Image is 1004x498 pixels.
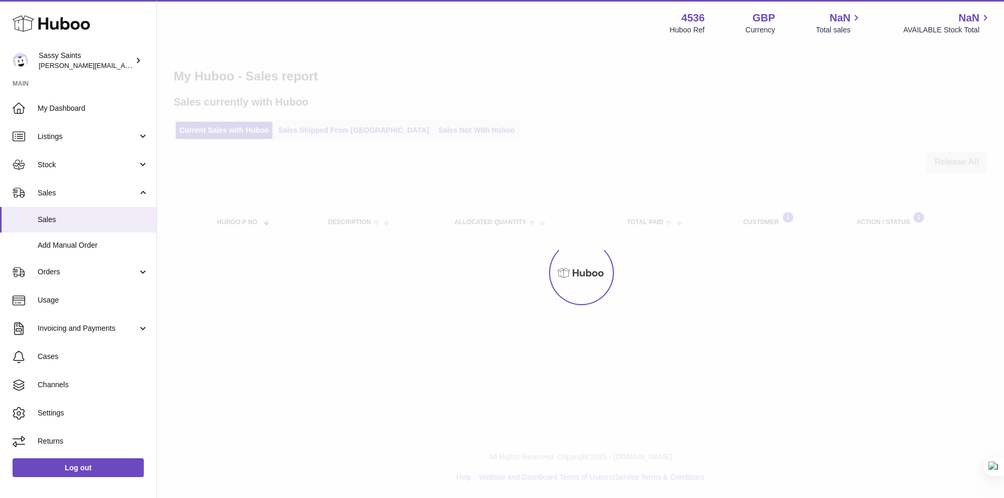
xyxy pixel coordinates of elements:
a: NaN Total sales [816,11,862,35]
span: AVAILABLE Stock Total [903,25,991,35]
span: [PERSON_NAME][EMAIL_ADDRESS][DOMAIN_NAME] [39,61,210,70]
span: Cases [38,352,149,362]
span: Settings [38,408,149,418]
span: Total sales [816,25,862,35]
a: NaN AVAILABLE Stock Total [903,11,991,35]
span: Returns [38,436,149,446]
span: Add Manual Order [38,240,149,250]
span: NaN [959,11,979,25]
span: Sales [38,188,138,198]
span: Invoicing and Payments [38,323,138,333]
span: Listings [38,132,138,142]
div: Sassy Saints [39,51,133,71]
a: Log out [13,458,144,477]
span: Channels [38,380,149,390]
span: Orders [38,267,138,277]
img: ramey@sassysaints.com [13,53,28,68]
span: NaN [829,11,850,25]
span: Stock [38,160,138,170]
span: My Dashboard [38,103,149,113]
strong: 4536 [681,11,705,25]
span: Usage [38,295,149,305]
span: Sales [38,215,149,225]
div: Currency [746,25,775,35]
strong: GBP [752,11,775,25]
div: Huboo Ref [670,25,705,35]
